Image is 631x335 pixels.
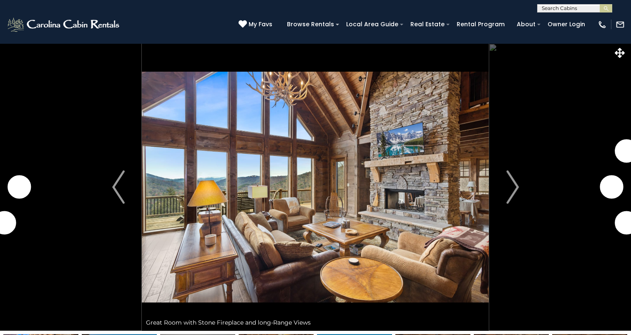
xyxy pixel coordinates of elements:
div: Great Room with Stone Fireplace and long-Range Views [142,314,489,331]
a: Local Area Guide [342,18,402,31]
img: White-1-2.png [6,16,122,33]
img: arrow [112,170,125,204]
a: My Favs [239,20,274,29]
button: Previous [95,43,142,331]
a: Browse Rentals [283,18,338,31]
span: My Favs [249,20,272,29]
a: About [513,18,540,31]
button: Next [489,43,536,331]
a: Real Estate [406,18,449,31]
img: arrow [506,170,519,204]
img: mail-regular-white.png [616,20,625,29]
a: Owner Login [543,18,589,31]
img: phone-regular-white.png [598,20,607,29]
a: Rental Program [453,18,509,31]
